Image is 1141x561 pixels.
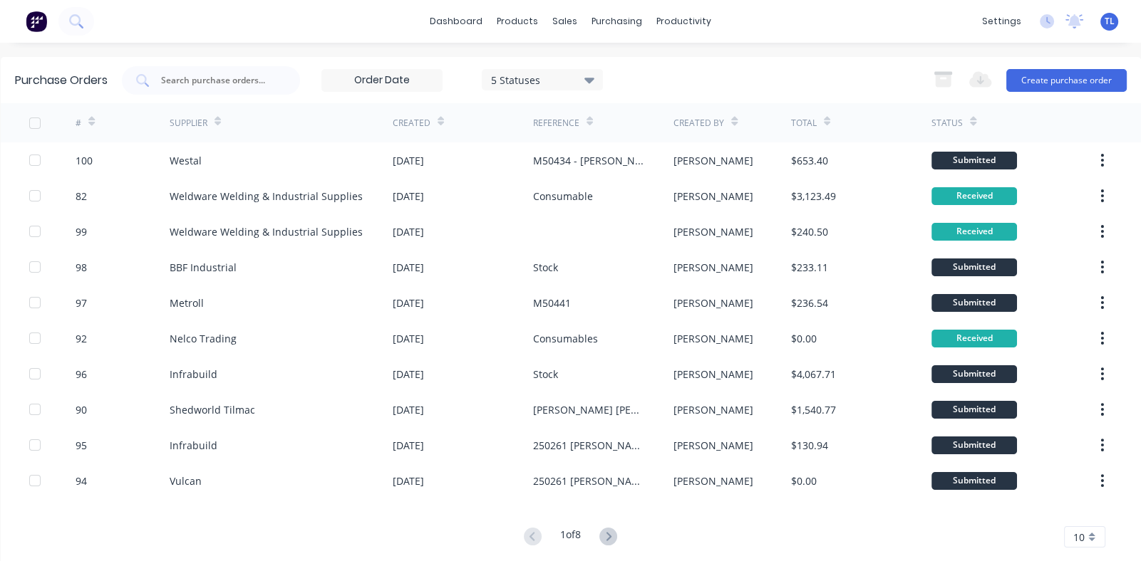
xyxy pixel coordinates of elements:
[533,438,645,453] div: 250261 [PERSON_NAME]
[975,11,1028,32] div: settings
[76,117,81,130] div: #
[791,189,836,204] div: $3,123.49
[791,224,828,239] div: $240.50
[170,224,363,239] div: Weldware Welding & Industrial Supplies
[673,117,724,130] div: Created By
[393,153,424,168] div: [DATE]
[931,258,1017,276] div: Submitted
[545,11,584,32] div: sales
[791,153,828,168] div: $653.40
[533,402,645,417] div: [PERSON_NAME] [PERSON_NAME]
[649,11,718,32] div: productivity
[393,402,424,417] div: [DATE]
[533,260,558,275] div: Stock
[393,295,424,310] div: [DATE]
[791,117,817,130] div: Total
[533,367,558,382] div: Stock
[76,331,87,346] div: 92
[170,473,202,488] div: Vulcan
[673,473,753,488] div: [PERSON_NAME]
[533,117,579,130] div: Reference
[791,260,828,275] div: $233.11
[393,260,424,275] div: [DATE]
[533,331,598,346] div: Consumables
[533,295,571,310] div: M50441
[322,70,442,91] input: Order Date
[673,367,753,382] div: [PERSON_NAME]
[791,367,836,382] div: $4,067.71
[76,473,87,488] div: 94
[931,330,1017,347] div: Received
[393,331,424,346] div: [DATE]
[673,295,753,310] div: [PERSON_NAME]
[673,402,753,417] div: [PERSON_NAME]
[170,367,217,382] div: Infrabuild
[931,472,1017,490] div: Submitted
[76,189,87,204] div: 82
[584,11,649,32] div: purchasing
[393,224,424,239] div: [DATE]
[533,189,593,204] div: Consumable
[76,402,87,417] div: 90
[76,260,87,275] div: 98
[1073,530,1085,545] span: 10
[393,473,424,488] div: [DATE]
[931,223,1017,241] div: Received
[170,189,363,204] div: Weldware Welding & Industrial Supplies
[76,438,87,453] div: 95
[791,438,828,453] div: $130.94
[533,153,645,168] div: M50434 - [PERSON_NAME]
[931,401,1017,419] div: Submitted
[673,438,753,453] div: [PERSON_NAME]
[791,402,836,417] div: $1,540.77
[931,117,963,130] div: Status
[393,367,424,382] div: [DATE]
[491,72,593,87] div: 5 Statuses
[76,153,93,168] div: 100
[673,189,753,204] div: [PERSON_NAME]
[673,260,753,275] div: [PERSON_NAME]
[931,152,1017,169] div: Submitted
[170,117,207,130] div: Supplier
[393,117,430,130] div: Created
[791,473,817,488] div: $0.00
[673,331,753,346] div: [PERSON_NAME]
[393,189,424,204] div: [DATE]
[160,73,278,88] input: Search purchase orders...
[170,260,237,275] div: BBF Industrial
[560,527,581,547] div: 1 of 8
[673,153,753,168] div: [PERSON_NAME]
[533,473,645,488] div: 250261 [PERSON_NAME]
[15,72,108,89] div: Purchase Orders
[791,331,817,346] div: $0.00
[76,367,87,382] div: 96
[931,187,1017,205] div: Received
[1105,15,1115,28] span: TL
[931,436,1017,454] div: Submitted
[170,331,237,346] div: Nelco Trading
[170,438,217,453] div: Infrabuild
[423,11,490,32] a: dashboard
[931,365,1017,383] div: Submitted
[1006,69,1127,92] button: Create purchase order
[76,224,87,239] div: 99
[76,295,87,310] div: 97
[170,153,202,168] div: Westal
[393,438,424,453] div: [DATE]
[26,11,47,32] img: Factory
[490,11,545,32] div: products
[170,295,204,310] div: Metroll
[170,402,255,417] div: Shedworld Tilmac
[791,295,828,310] div: $236.54
[673,224,753,239] div: [PERSON_NAME]
[931,294,1017,312] div: Submitted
